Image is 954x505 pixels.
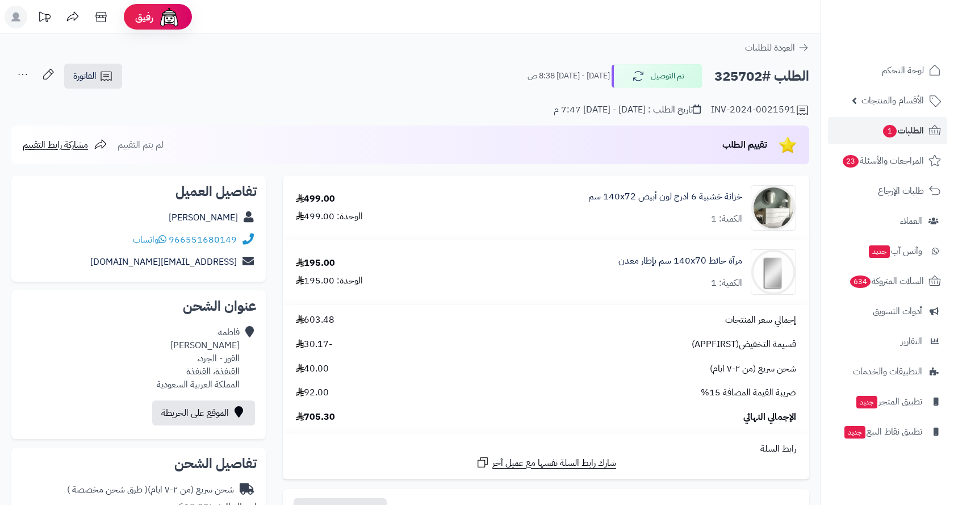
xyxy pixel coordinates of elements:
[882,124,897,138] span: 1
[588,190,742,203] a: خزانة خشبية 6 ادرج لون أبيض 140x72 سم
[296,362,329,375] span: 40.00
[296,274,363,287] div: الوحدة: 195.00
[855,394,922,410] span: تطبيق المتجر
[714,65,809,88] h2: الطلب #325702
[711,277,742,290] div: الكمية: 1
[296,411,335,424] span: 705.30
[722,138,767,152] span: تقييم الطلب
[882,62,924,78] span: لوحة التحكم
[828,57,947,84] a: لوحة التحكم
[901,333,922,349] span: التقارير
[692,338,796,351] span: قسيمة التخفيض(APPFIRST)
[152,400,255,425] a: الموقع على الخريطة
[869,245,890,258] span: جديد
[745,41,795,55] span: العودة للطلبات
[23,138,88,152] span: مشاركة رابط التقييم
[842,153,924,169] span: المراجعات والأسئلة
[618,254,742,268] a: مرآة حائط 140x70 سم بإطار معدن
[751,249,796,295] img: 1705318900-220606010436-90x90.jpg
[828,388,947,415] a: تطبيق المتجرجديد
[158,6,181,28] img: ai-face.png
[296,193,335,206] div: 499.00
[843,424,922,440] span: تطبيق نقاط البيع
[849,273,924,289] span: السلات المتروكة
[476,456,616,470] a: شارك رابط السلة نفسها مع عميل آخر
[20,457,257,470] h2: تفاصيل الشحن
[828,298,947,325] a: أدوات التسويق
[710,362,796,375] span: شحن سريع (من ٢-٧ ايام)
[856,396,877,408] span: جديد
[725,314,796,327] span: إجمالي سعر المنتجات
[828,177,947,204] a: طلبات الإرجاع
[554,103,701,116] div: تاريخ الطلب : [DATE] - [DATE] 7:47 م
[296,257,335,270] div: 195.00
[135,10,153,24] span: رفيق
[751,185,796,231] img: 1746709299-1702541934053-68567865785768-1000x1000-90x90.jpg
[296,210,363,223] div: الوحدة: 499.00
[828,117,947,144] a: الطلبات1
[849,275,871,289] span: 634
[828,207,947,235] a: العملاء
[296,314,334,327] span: 603.48
[844,426,865,439] span: جديد
[30,6,58,31] a: تحديثات المنصة
[745,41,809,55] a: العودة للطلبات
[612,64,702,88] button: تم التوصيل
[882,123,924,139] span: الطلبات
[878,183,924,199] span: طلبات الإرجاع
[828,268,947,295] a: السلات المتروكة634
[287,443,805,456] div: رابط السلة
[90,255,237,269] a: [EMAIL_ADDRESS][DOMAIN_NAME]
[842,155,859,168] span: 23
[528,70,610,82] small: [DATE] - [DATE] 8:38 ص
[873,303,922,319] span: أدوات التسويق
[828,418,947,445] a: تطبيق نقاط البيعجديد
[20,185,257,198] h2: تفاصيل العميل
[492,457,616,470] span: شارك رابط السلة نفسها مع عميل آخر
[828,237,947,265] a: وآتس آبجديد
[828,147,947,174] a: المراجعات والأسئلة23
[20,299,257,313] h2: عنوان الشحن
[23,138,107,152] a: مشاركة رابط التقييم
[67,483,234,496] div: شحن سريع (من ٢-٧ ايام)
[900,213,922,229] span: العملاء
[157,326,240,391] div: فاطمه [PERSON_NAME] القوز - الجرد، القنفذة، القنفذة المملكة العربية السعودية
[828,328,947,355] a: التقارير
[853,364,922,379] span: التطبيقات والخدمات
[877,9,943,32] img: logo-2.png
[169,233,237,247] a: 966551680149
[701,386,796,399] span: ضريبة القيمة المضافة 15%
[118,138,164,152] span: لم يتم التقييم
[64,64,122,89] a: الفاتورة
[296,338,332,351] span: -30.17
[133,233,166,247] a: واتساب
[711,103,809,117] div: INV-2024-0021591
[861,93,924,108] span: الأقسام والمنتجات
[828,358,947,385] a: التطبيقات والخدمات
[868,243,922,259] span: وآتس آب
[711,212,742,226] div: الكمية: 1
[73,69,97,83] span: الفاتورة
[743,411,796,424] span: الإجمالي النهائي
[296,386,329,399] span: 92.00
[169,211,238,224] a: [PERSON_NAME]
[67,483,148,496] span: ( طرق شحن مخصصة )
